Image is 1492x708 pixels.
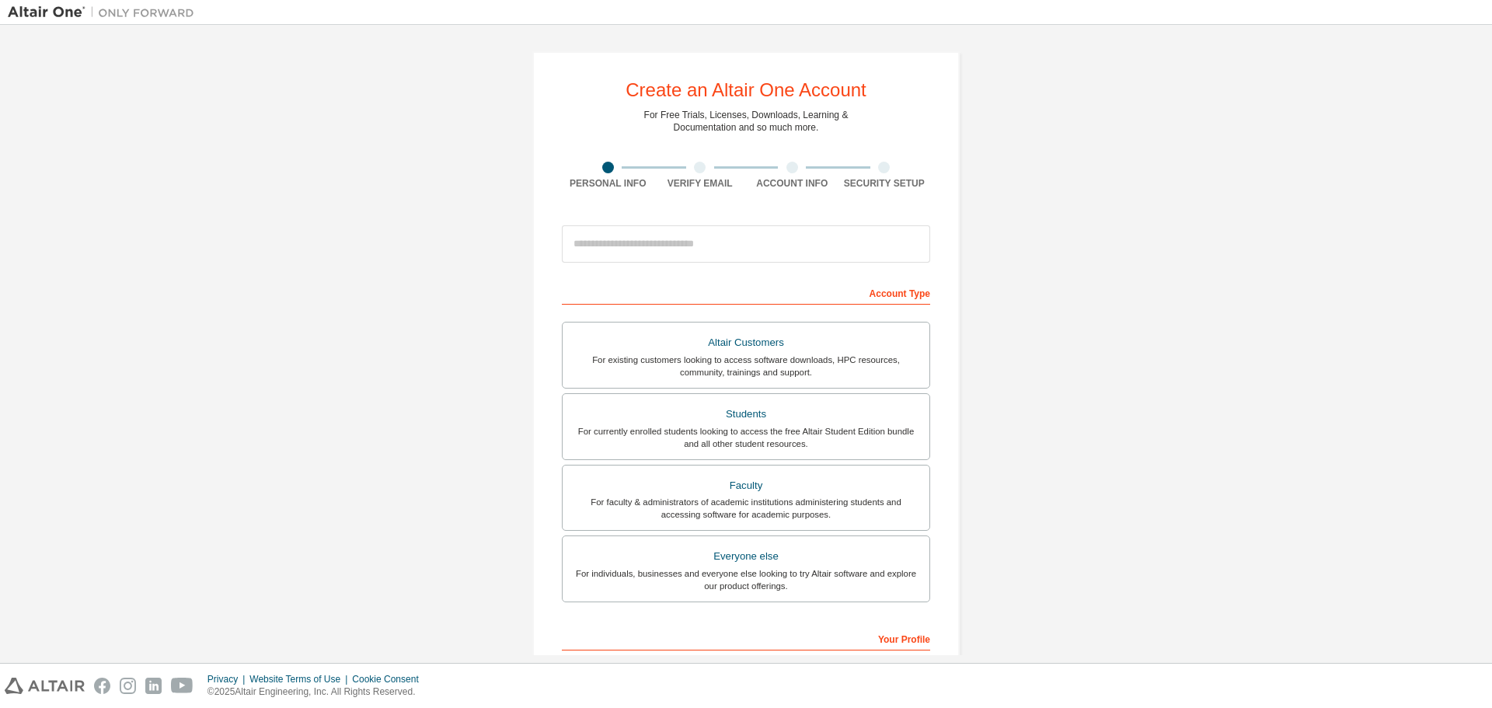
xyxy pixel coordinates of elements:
div: Your Profile [562,626,930,650]
div: Altair Customers [572,332,920,354]
div: Account Info [746,177,838,190]
img: instagram.svg [120,678,136,694]
img: altair_logo.svg [5,678,85,694]
div: Faculty [572,475,920,497]
div: Create an Altair One Account [626,81,866,99]
div: Website Terms of Use [249,673,352,685]
img: facebook.svg [94,678,110,694]
p: © 2025 Altair Engineering, Inc. All Rights Reserved. [207,685,428,699]
div: For existing customers looking to access software downloads, HPC resources, community, trainings ... [572,354,920,378]
img: youtube.svg [171,678,193,694]
img: linkedin.svg [145,678,162,694]
div: Students [572,403,920,425]
div: Everyone else [572,546,920,567]
div: Account Type [562,280,930,305]
div: For individuals, businesses and everyone else looking to try Altair software and explore our prod... [572,567,920,592]
div: For faculty & administrators of academic institutions administering students and accessing softwa... [572,496,920,521]
div: Verify Email [654,177,747,190]
div: Privacy [207,673,249,685]
div: For Free Trials, Licenses, Downloads, Learning & Documentation and so much more. [644,109,849,134]
div: Cookie Consent [352,673,427,685]
div: Personal Info [562,177,654,190]
div: Security Setup [838,177,931,190]
div: For currently enrolled students looking to access the free Altair Student Edition bundle and all ... [572,425,920,450]
img: Altair One [8,5,202,20]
